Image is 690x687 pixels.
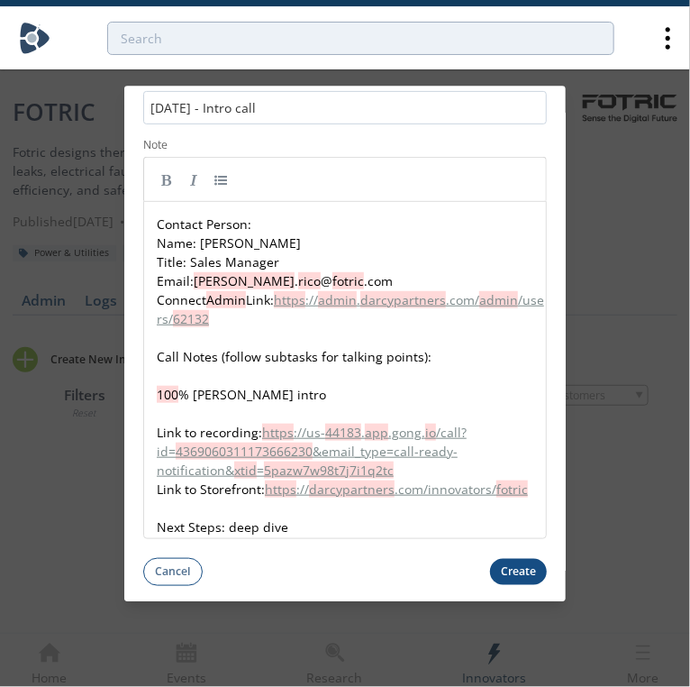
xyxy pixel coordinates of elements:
span: darcypartners [309,481,395,498]
a: Bold (Ctrl-B) [153,166,180,193]
span: io [425,424,436,441]
span: .com/innovators/ [395,481,496,498]
span: darcypartners [360,291,446,308]
span: :// [296,481,309,498]
span: Contact Person: [157,215,251,233]
button: Cancel [143,558,203,586]
span: .com/ [446,291,479,308]
span: https [265,481,296,498]
span: Admin [206,291,246,308]
a: Italic (Ctrl-I) [180,166,207,193]
span: Connect Link: [157,291,544,327]
span: = [257,462,264,479]
a: Generic List (Ctrl-L) [207,166,234,193]
span: 62132 [173,310,209,327]
span: [PERSON_NAME] [194,272,295,289]
label: Note [143,137,547,153]
span: . [357,291,360,308]
span: Name: [PERSON_NAME] [157,234,301,252]
span: 44183 [325,424,361,441]
span: admin [318,291,357,308]
span: Call Notes (follow subtasks for talking points): [157,348,431,365]
span: .gong. [388,424,425,441]
button: Create [490,559,548,585]
span: https [262,424,294,441]
span: Title: Sales Manager [157,253,279,270]
span: 5pazw7w98t7j7i1q2tc [264,462,394,479]
span: xtid [234,462,257,479]
span: admin [479,291,518,308]
span: ://us- [294,424,325,441]
span: 4369060311173666230 [176,443,313,460]
span: :// [305,291,318,308]
input: Title [143,91,547,124]
span: rico [298,272,321,289]
span: https [274,291,305,308]
span: % [PERSON_NAME] intro [157,386,326,403]
span: fotric [332,272,364,289]
span: Next Steps: deep dive [157,518,288,536]
span: 100 [157,386,178,403]
span: app [365,424,388,441]
span: fotric [496,481,528,498]
input: Advanced Search [107,22,614,55]
span: . [361,424,365,441]
span: Email: . @ .com [157,272,393,289]
span: Link to recording: [157,424,467,479]
img: Home [19,23,50,54]
span: Link to Storefront: [157,481,531,498]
